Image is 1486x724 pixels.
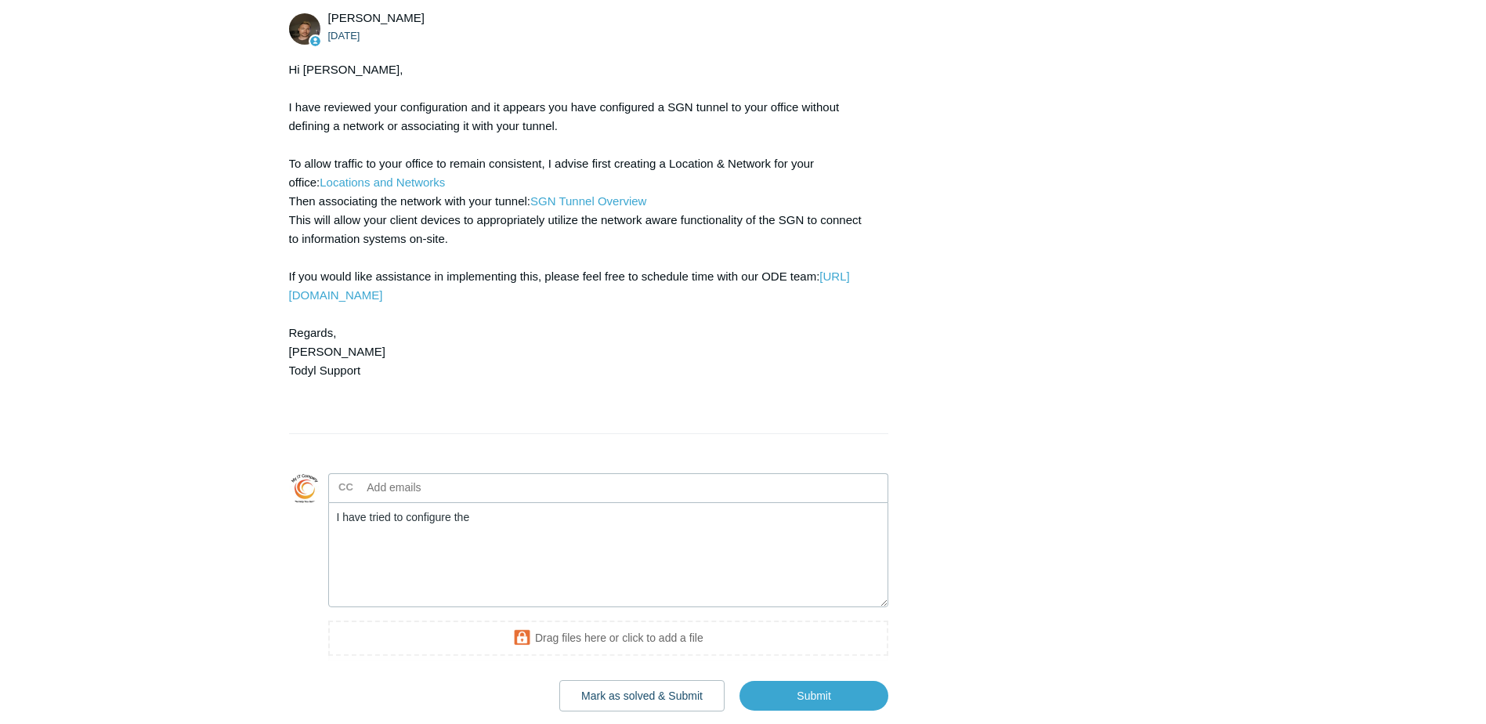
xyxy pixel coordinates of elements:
[530,194,646,208] a: SGN Tunnel Overview
[328,30,360,42] time: 08/28/2025, 14:59
[338,476,353,499] label: CC
[559,680,725,711] button: Mark as solved & Submit
[320,176,445,189] a: Locations and Networks
[739,681,888,711] input: Submit
[289,60,873,418] div: Hi [PERSON_NAME], I have reviewed your configuration and it appears you have configured a SGN tun...
[328,11,425,24] span: Andy Paull
[361,476,530,499] input: Add emails
[328,502,889,608] textarea: Add your reply
[289,270,850,302] a: [URL][DOMAIN_NAME]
